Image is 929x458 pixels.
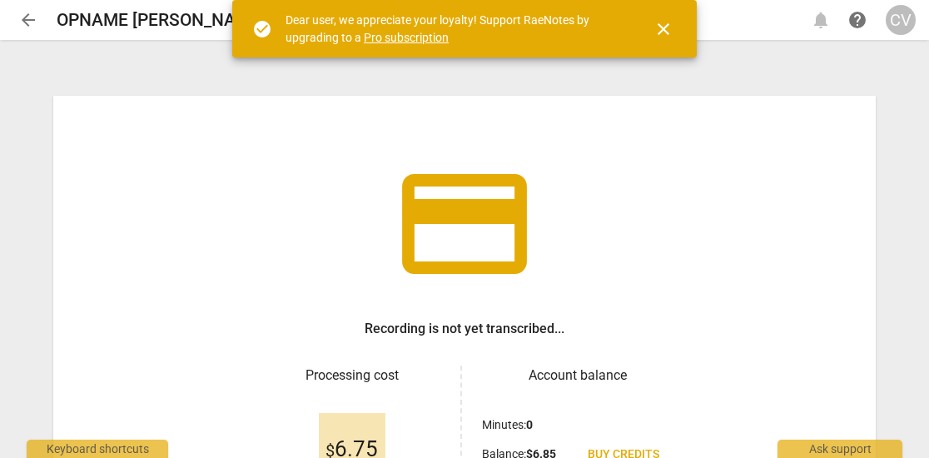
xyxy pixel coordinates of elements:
h2: OPNAME [PERSON_NAME] Yourcoach BE [57,10,378,31]
div: Ask support [777,440,902,458]
h3: Processing cost [256,366,447,386]
button: CV [886,5,916,35]
span: check_circle [252,19,272,39]
a: Help [842,5,872,35]
b: 0 [526,418,533,431]
p: Minutes : [482,416,533,434]
span: close [653,19,673,39]
span: arrow_back [18,10,38,30]
span: help [847,10,867,30]
button: Close [643,9,683,49]
h3: Recording is not yet transcribed... [365,319,564,339]
span: credit_card [390,149,539,299]
h3: Account balance [482,366,673,386]
a: Pro subscription [364,31,449,44]
div: Keyboard shortcuts [27,440,168,458]
div: Dear user, we appreciate your loyalty! Support RaeNotes by upgrading to a [286,12,623,46]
